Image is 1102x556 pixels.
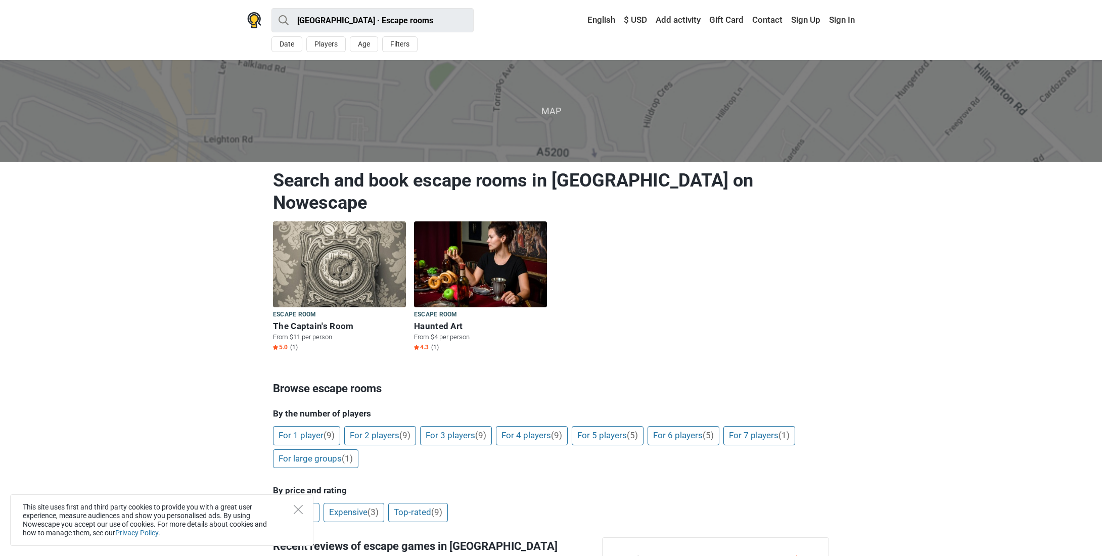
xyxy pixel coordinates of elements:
[431,507,442,517] span: (9)
[750,11,785,29] a: Contact
[580,17,587,24] img: English
[653,11,703,29] a: Add activity
[723,426,795,445] a: For 7 players(1)
[414,221,547,353] a: Haunted Art Escape room Haunted Art From $4 per person Star4.3 (1)
[273,309,316,320] span: Escape room
[621,11,650,29] a: $ USD
[789,11,823,29] a: Sign Up
[551,430,562,440] span: (9)
[273,221,406,307] img: The Captain's Room
[627,430,638,440] span: (5)
[475,430,486,440] span: (9)
[382,36,418,52] button: Filters
[247,12,261,28] img: Nowescape logo
[273,426,340,445] a: For 1 player(9)
[648,426,719,445] a: For 6 players(5)
[778,430,790,440] span: (1)
[496,426,568,445] a: For 4 players(9)
[273,169,829,214] h1: Search and book escape rooms in [GEOGRAPHIC_DATA] on Nowescape
[273,345,278,350] img: Star
[294,505,303,514] button: Close
[344,426,416,445] a: For 2 players(9)
[273,333,406,342] p: From $11 per person
[368,507,379,517] span: (3)
[273,408,829,419] h5: By the number of players
[414,221,547,307] img: Haunted Art
[399,430,410,440] span: (9)
[414,345,419,350] img: Star
[273,485,829,495] h5: By price and rating
[420,426,492,445] a: For 3 players(9)
[273,343,288,351] span: 5.0
[10,494,313,546] div: This site uses first and third party cookies to provide you with a great user experience, measure...
[414,321,547,332] h6: Haunted Art
[414,333,547,342] p: From $4 per person
[826,11,855,29] a: Sign In
[273,537,594,555] h3: Recent reviews of escape games in [GEOGRAPHIC_DATA]
[414,309,457,320] span: Escape room
[271,8,474,32] input: try “London”
[271,36,302,52] button: Date
[703,430,714,440] span: (5)
[324,503,384,522] a: Expensive(3)
[578,11,618,29] a: English
[342,453,353,464] span: (1)
[273,221,406,353] a: The Captain's Room Escape room The Captain's Room From $11 per person Star5.0 (1)
[414,343,429,351] span: 4.3
[273,321,406,332] h6: The Captain's Room
[350,36,378,52] button: Age
[324,430,335,440] span: (9)
[388,503,448,522] a: Top-rated(9)
[572,426,644,445] a: For 5 players(5)
[273,449,358,469] a: For large groups(1)
[707,11,746,29] a: Gift Card
[431,343,439,351] span: (1)
[115,529,158,537] a: Privacy Policy
[306,36,346,52] button: Players
[290,343,298,351] span: (1)
[273,381,829,397] h3: Browse escape rooms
